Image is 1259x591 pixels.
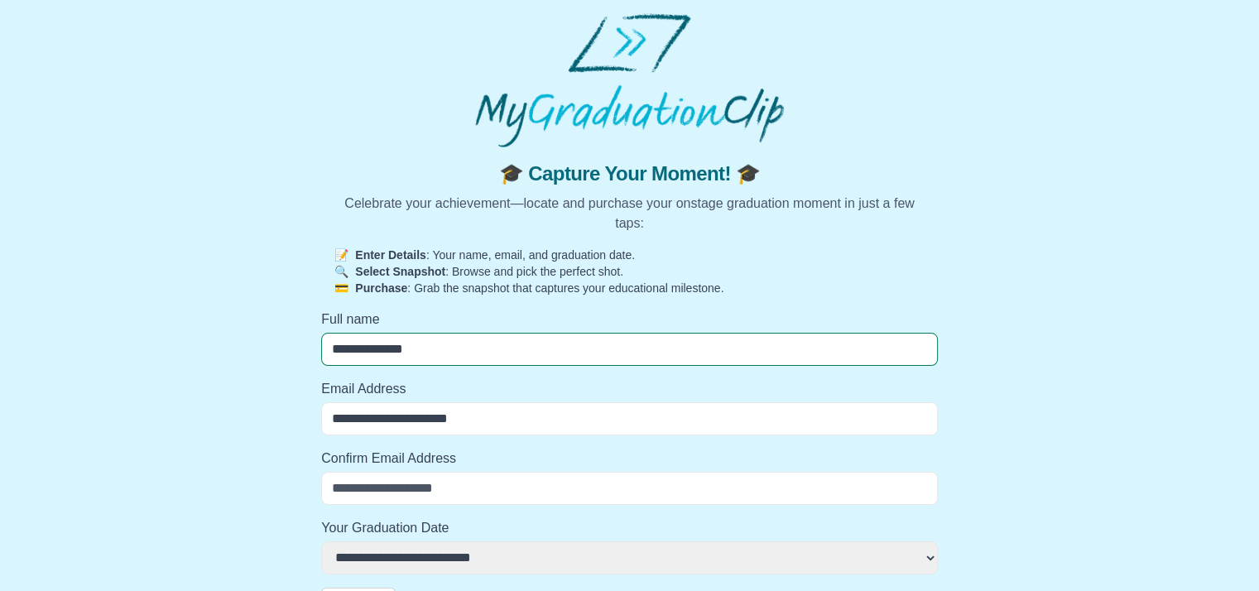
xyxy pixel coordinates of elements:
strong: Select Snapshot [355,265,445,278]
p: Celebrate your achievement—locate and purchase your onstage graduation moment in just a few taps: [334,194,925,233]
strong: Enter Details [355,248,426,262]
p: : Browse and pick the perfect shot. [334,263,925,280]
span: 💳 [334,281,348,295]
span: 🎓 Capture Your Moment! 🎓 [334,161,925,187]
label: Email Address [321,379,938,399]
strong: Purchase [355,281,407,295]
span: 📝 [334,248,348,262]
p: : Grab the snapshot that captures your educational milestone. [334,280,925,296]
img: MyGraduationClip [475,13,783,147]
p: : Your name, email, and graduation date. [334,247,925,263]
span: 🔍 [334,265,348,278]
label: Confirm Email Address [321,449,938,468]
label: Full name [321,310,938,329]
label: Your Graduation Date [321,518,938,538]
